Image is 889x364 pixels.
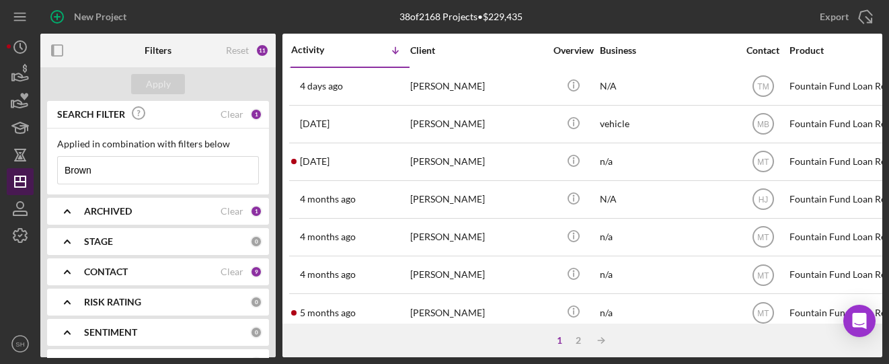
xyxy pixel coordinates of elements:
button: SH [7,330,34,357]
div: Applied in combination with filters below [57,139,259,149]
b: CONTACT [84,266,128,277]
div: New Project [74,3,126,30]
button: Export [806,3,882,30]
div: Activity [291,44,350,55]
div: [PERSON_NAME] [410,295,545,330]
div: Clear [221,109,243,120]
time: 2025-04-23 19:38 [300,231,356,242]
time: 2025-04-21 15:21 [300,269,356,280]
b: SEARCH FILTER [57,109,125,120]
div: n/a [600,219,734,255]
div: Clear [221,266,243,277]
button: Apply [131,74,185,94]
div: 38 of 2168 Projects • $229,435 [399,11,523,22]
b: RISK RATING [84,297,141,307]
div: N/A [600,182,734,217]
div: [PERSON_NAME] [410,144,545,180]
b: STAGE [84,236,113,247]
div: 9 [250,266,262,278]
div: 1 [250,205,262,217]
time: 2025-05-27 19:10 [300,156,330,167]
div: n/a [600,257,734,293]
div: vehicle [600,106,734,142]
text: MT [757,157,769,167]
div: N/A [600,69,734,104]
div: Business [600,45,734,56]
time: 2025-08-25 15:45 [300,81,343,92]
div: Client [410,45,545,56]
text: MT [757,233,769,242]
div: Open Intercom Messenger [843,305,876,337]
div: 0 [250,235,262,248]
div: 1 [550,335,569,346]
text: MB [757,120,769,129]
text: HJ [758,195,768,205]
div: [PERSON_NAME] [410,219,545,255]
b: Filters [145,45,171,56]
div: 0 [250,326,262,338]
time: 2025-03-17 23:27 [300,307,356,318]
div: n/a [600,295,734,330]
div: [PERSON_NAME] [410,69,545,104]
b: ARCHIVED [84,206,132,217]
text: TM [757,82,769,92]
div: 1 [250,108,262,120]
div: 2 [569,335,588,346]
div: Clear [221,206,243,217]
time: 2025-05-15 19:13 [300,194,356,205]
div: n/a [600,144,734,180]
div: Apply [146,74,171,94]
div: Reset [226,45,249,56]
div: [PERSON_NAME] [410,257,545,293]
text: SH [15,340,24,348]
text: MT [757,270,769,280]
div: Export [820,3,849,30]
div: 0 [250,296,262,308]
b: SENTIMENT [84,327,137,338]
time: 2025-06-12 06:38 [300,118,330,129]
div: Contact [738,45,788,56]
div: [PERSON_NAME] [410,182,545,217]
text: MT [757,308,769,318]
div: [PERSON_NAME] [410,106,545,142]
button: New Project [40,3,140,30]
div: 11 [256,44,269,57]
div: Overview [548,45,598,56]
